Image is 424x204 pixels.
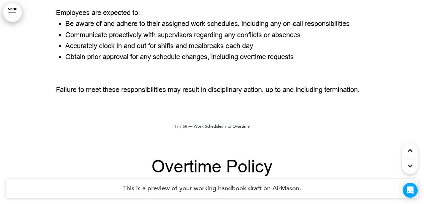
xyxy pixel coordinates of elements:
[56,158,368,176] h1: Overtime Policy
[3,3,22,22] a: MENU
[194,124,250,129] span: Work Schedules and Overtime
[65,41,368,52] li: Accurately clock in and out for shifts and meal s each day
[65,18,368,29] li: Be aware of and adhere to their assigned work schedules, including any on-call responsibilities
[56,84,368,95] p: Failure to meet these responsibilities may result in disciplinary action, up to and including ter...
[65,52,368,63] li: Obtain prior approval for any schedule changes, including overtime requests
[174,124,187,129] span: 17 / 68
[203,41,220,51] span: break
[56,8,368,18] p: Employees are expected to:
[403,183,418,198] div: Open Intercom Messenger
[188,124,192,129] span: —
[65,30,368,41] li: Communicate proactively with supervisors regarding any conflicts or absences
[6,179,418,198] h4: This is a preview of your working handbook draft on AirMason.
